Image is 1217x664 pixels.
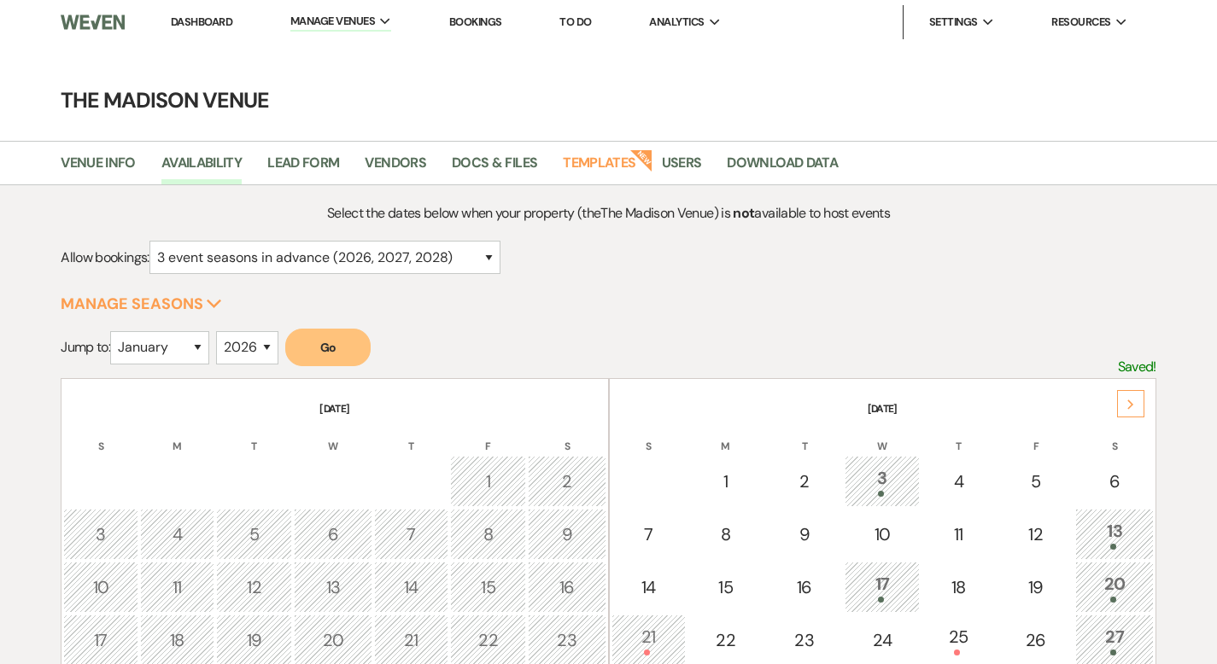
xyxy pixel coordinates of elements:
[775,574,834,600] div: 16
[649,14,704,31] span: Analytics
[61,296,222,312] button: Manage Seasons
[1051,14,1110,31] span: Resources
[303,574,362,600] div: 13
[383,521,439,547] div: 7
[285,329,371,366] button: Go
[775,469,834,494] div: 2
[1007,574,1064,600] div: 19
[998,418,1074,454] th: F
[73,627,128,653] div: 17
[61,152,136,184] a: Venue Info
[73,574,128,600] div: 10
[845,418,919,454] th: W
[225,627,283,653] div: 19
[452,152,537,184] a: Docs & Files
[611,418,686,454] th: S
[559,15,591,29] a: To Do
[931,574,986,600] div: 18
[1085,571,1144,603] div: 20
[383,574,439,600] div: 14
[611,381,1154,416] th: [DATE]
[1007,521,1064,547] div: 12
[449,15,502,29] a: Bookings
[854,571,910,603] div: 17
[929,14,978,31] span: Settings
[697,469,754,494] div: 1
[303,627,362,653] div: 20
[697,627,754,653] div: 22
[61,248,149,266] span: Allow bookings:
[697,574,754,600] div: 15
[662,152,702,184] a: Users
[294,418,372,454] th: W
[149,521,205,547] div: 4
[854,521,910,547] div: 10
[1007,469,1064,494] div: 5
[775,627,834,653] div: 23
[733,204,754,222] strong: not
[697,521,754,547] div: 8
[216,418,292,454] th: T
[854,627,910,653] div: 24
[63,418,137,454] th: S
[61,4,125,40] img: Weven Logo
[450,418,526,454] th: F
[61,338,110,356] span: Jump to:
[290,13,375,30] span: Manage Venues
[171,15,232,29] a: Dashboard
[365,152,426,184] a: Vendors
[931,469,986,494] div: 4
[537,469,596,494] div: 2
[459,574,517,600] div: 15
[459,627,517,653] div: 22
[267,152,339,184] a: Lead Form
[621,521,676,547] div: 7
[1118,356,1156,378] p: Saved!
[63,381,606,416] th: [DATE]
[374,418,448,454] th: T
[537,627,596,653] div: 23
[537,574,596,600] div: 16
[854,465,910,497] div: 3
[225,574,283,600] div: 12
[931,521,986,547] div: 11
[629,148,653,172] strong: New
[528,418,606,454] th: S
[198,202,1020,224] p: Select the dates below when your property (the The Madison Venue ) is available to host events
[161,152,242,184] a: Availability
[931,624,986,655] div: 25
[140,418,214,454] th: M
[621,624,676,655] div: 21
[537,521,596,547] div: 9
[775,521,834,547] div: 9
[1085,518,1144,550] div: 13
[1085,624,1144,655] div: 27
[563,152,635,184] a: Templates
[459,469,517,494] div: 1
[765,418,843,454] th: T
[1075,418,1153,454] th: S
[1007,627,1064,653] div: 26
[727,152,838,184] a: Download Data
[1085,469,1144,494] div: 6
[687,418,764,454] th: M
[383,627,439,653] div: 21
[225,521,283,547] div: 5
[303,521,362,547] div: 6
[459,521,517,547] div: 8
[922,418,996,454] th: T
[73,521,128,547] div: 3
[621,574,676,600] div: 14
[149,627,205,653] div: 18
[149,574,205,600] div: 11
